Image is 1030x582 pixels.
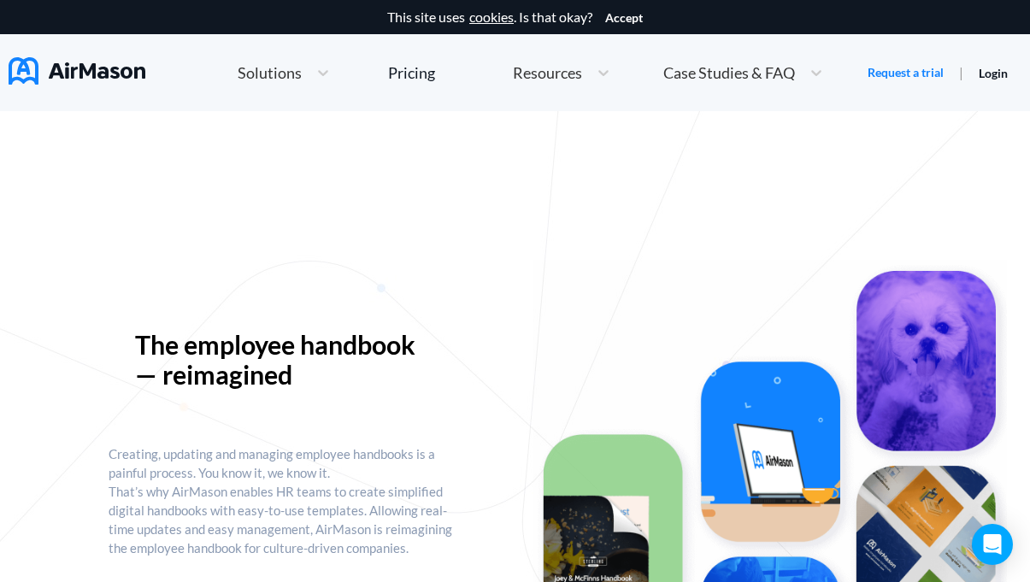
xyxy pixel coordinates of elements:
[9,57,145,85] img: AirMason Logo
[605,11,643,25] button: Accept cookies
[513,65,582,80] span: Resources
[238,65,302,80] span: Solutions
[868,64,944,81] a: Request a trial
[959,64,963,80] span: |
[388,57,435,88] a: Pricing
[979,66,1008,80] a: Login
[109,444,461,557] p: Creating, updating and managing employee handbooks is a painful process. You know it, we know it....
[663,65,795,80] span: Case Studies & FAQ
[388,65,435,80] div: Pricing
[135,330,434,390] p: The employee handbook — reimagined
[972,524,1013,565] div: Open Intercom Messenger
[469,9,514,25] a: cookies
